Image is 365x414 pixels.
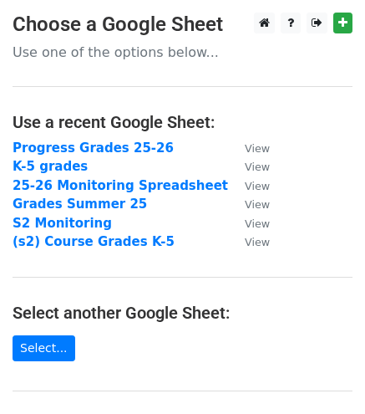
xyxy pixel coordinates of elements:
a: 25-26 Monitoring Spreadsheet [13,178,228,193]
small: View [245,198,270,211]
a: View [228,216,270,231]
a: Grades Summer 25 [13,197,147,212]
h4: Use a recent Google Sheet: [13,112,352,132]
small: View [245,217,270,230]
a: View [228,197,270,212]
small: View [245,236,270,248]
p: Use one of the options below... [13,43,352,61]
a: Progress Grades 25-26 [13,141,174,156]
a: S2 Monitoring [13,216,112,231]
a: View [228,178,270,193]
small: View [245,142,270,155]
small: View [245,161,270,173]
a: K-5 grades [13,159,88,174]
a: (s2) Course Grades K-5 [13,234,175,249]
h4: Select another Google Sheet: [13,303,352,323]
a: View [228,234,270,249]
h3: Choose a Google Sheet [13,13,352,37]
a: View [228,141,270,156]
a: Select... [13,335,75,361]
small: View [245,180,270,192]
a: View [228,159,270,174]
